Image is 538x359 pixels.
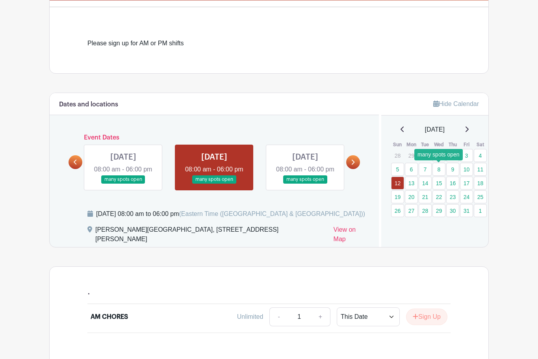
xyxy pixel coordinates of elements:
a: - [269,307,288,326]
a: + [311,307,330,326]
h6: Dates and locations [59,101,118,108]
a: 1 [474,204,487,217]
a: View on Map [334,225,369,247]
a: Hide Calendar [433,100,479,107]
h6: Event Dates [82,134,346,141]
h4: . [87,286,90,297]
a: 18 [474,177,487,190]
p: 28 [391,149,404,162]
th: Thu [446,141,460,149]
a: 28 [419,204,432,217]
a: 25 [474,190,487,203]
a: 15 [432,177,445,190]
a: 23 [446,190,459,203]
a: 19 [391,190,404,203]
span: [DATE] [425,125,445,134]
a: 8 [432,163,445,176]
a: 17 [460,177,473,190]
a: 12 [391,177,404,190]
a: 30 [446,204,459,217]
a: 21 [419,190,432,203]
a: 27 [405,204,418,217]
a: 11 [474,163,487,176]
div: Please sign up for AM or PM shifts [87,39,451,48]
a: 4 [474,149,487,162]
a: 16 [446,177,459,190]
div: [DATE] 08:00 am to 06:00 pm [96,209,365,219]
th: Fri [460,141,473,149]
div: [PERSON_NAME][GEOGRAPHIC_DATA], [STREET_ADDRESS][PERSON_NAME] [95,225,327,247]
th: Wed [432,141,446,149]
p: 29 [405,149,418,162]
div: AM CHORES [91,312,128,322]
a: 3 [460,149,473,162]
a: 24 [460,190,473,203]
a: 20 [405,190,418,203]
th: Mon [404,141,418,149]
span: (Eastern Time ([GEOGRAPHIC_DATA] & [GEOGRAPHIC_DATA])) [179,210,365,217]
a: 10 [460,163,473,176]
a: 6 [405,163,418,176]
a: 22 [432,190,445,203]
th: Sat [473,141,487,149]
a: 13 [405,177,418,190]
a: 26 [391,204,404,217]
a: 14 [419,177,432,190]
div: Unlimited [237,312,263,322]
div: many spots open [414,149,463,160]
a: 5 [391,163,404,176]
button: Sign Up [406,309,447,325]
th: Tue [418,141,432,149]
a: 7 [419,163,432,176]
a: 31 [460,204,473,217]
a: 9 [446,163,459,176]
a: 29 [432,204,445,217]
th: Sun [391,141,404,149]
